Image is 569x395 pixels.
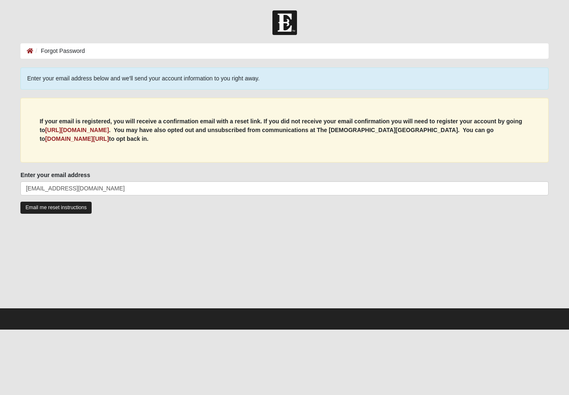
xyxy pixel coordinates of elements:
li: Forgot Password [33,47,85,55]
input: Email me reset instructions [20,202,92,214]
a: [URL][DOMAIN_NAME] [45,127,109,133]
p: If your email is registered, you will receive a confirmation email with a reset link. If you did ... [40,117,529,143]
img: Church of Eleven22 Logo [272,10,297,35]
a: [DOMAIN_NAME][URL] [45,135,109,142]
label: Enter your email address [20,171,90,179]
div: Enter your email address below and we'll send your account information to you right away. [20,67,549,90]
